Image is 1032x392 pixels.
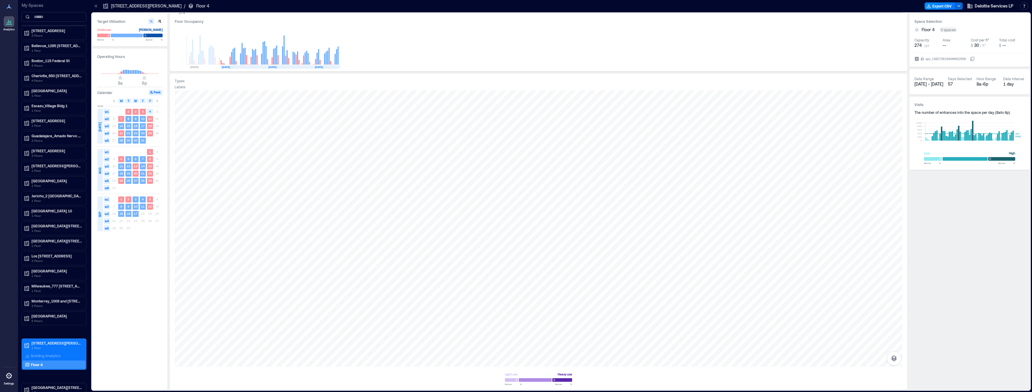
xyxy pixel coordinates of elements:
h3: Calendar [97,90,112,96]
span: S [113,99,115,103]
p: [STREET_ADDRESS][PERSON_NAME] [111,3,181,9]
h3: Space Selection [914,18,1025,24]
p: Milwaukee_777 [STREET_ADDRESS][US_STATE] [31,284,82,288]
span: w2 [104,156,110,162]
tspan: 200 [917,135,922,138]
span: w1 [104,196,110,202]
p: Analytics [3,28,15,31]
text: 4 [120,157,122,161]
div: Underuse [97,27,111,33]
text: 23 [134,131,137,135]
p: 1 Floor [31,123,82,128]
text: 10 [141,117,145,120]
text: 22 [148,172,152,175]
div: Floor Occupancy [175,18,902,24]
text: 21 [119,131,123,135]
text: 3 [142,110,144,113]
p: 1 Floor [31,93,82,98]
span: 6p [142,81,147,86]
p: Jericho_2 [GEOGRAPHIC_DATA] [31,193,82,198]
text: 11 [119,164,123,168]
text: 14 [141,164,145,168]
text: 8 [120,205,122,208]
button: Deloitte Services LP [965,1,1015,11]
text: 16 [134,124,137,128]
text: 25 [119,179,123,182]
text: 2 [127,197,129,201]
div: Types [175,78,184,83]
p: Boston_115 Federal St [31,58,82,63]
span: w2 [104,204,110,210]
span: M [120,99,123,103]
p: 1 Floor [31,243,82,248]
text: 2 [135,110,136,113]
div: Capacity [914,38,929,42]
span: Above % [555,382,572,386]
text: [DATE] [222,65,230,68]
text: 20 [134,172,137,175]
span: w3 [104,163,110,169]
p: 1 Floor [31,273,82,278]
span: ID [921,56,924,62]
text: 30 [134,138,137,142]
div: The number of entrances into the space per day ( 8a to 6p ) [914,110,1025,115]
text: 22 [127,131,130,135]
span: Below % [505,382,522,386]
span: F [149,99,151,103]
p: 1 Floor [31,288,82,293]
div: Total cost [999,38,1015,42]
p: 5 Floors [31,318,82,323]
p: Floor 4 [196,3,209,9]
div: Heavy use [558,371,572,377]
p: [STREET_ADDRESS][PERSON_NAME] [31,163,82,168]
text: 27 [134,179,137,182]
span: w4 [104,130,110,136]
span: ppl [924,43,929,48]
p: Escazu_Village Bldg 1 [31,103,82,108]
span: w4 [104,171,110,177]
span: w6 [104,185,110,191]
span: -- [943,43,946,48]
text: 28 [119,138,123,142]
text: 13 [134,164,137,168]
p: 1 Floor [31,213,82,218]
p: Settings [4,382,14,385]
tspan: 600 [917,128,922,131]
text: 17 [134,212,137,215]
button: Peak [149,90,163,96]
p: 3 Floors [31,33,82,38]
span: AUG [97,168,102,174]
span: Below % [924,161,941,165]
p: 1 Floor [31,345,82,350]
text: 25 [148,131,152,135]
p: 3 Floors [31,138,82,143]
p: 1 Floor [31,183,82,188]
text: 3 [135,197,136,201]
text: 5 [149,197,151,201]
a: Settings [2,369,16,387]
div: Labels [175,84,185,89]
p: [GEOGRAPHIC_DATA] [31,269,82,273]
text: 4 [149,110,151,113]
span: 8a [118,81,123,86]
p: Building Analytics [31,353,61,358]
text: 5 [127,157,129,161]
p: Floor 4 [31,362,43,367]
text: 7 [120,117,122,120]
p: Monterrey_1008 and [STREET_ADDRESS][PERSON_NAME] [31,299,82,303]
div: 57 [948,81,972,87]
div: Light use [505,371,517,377]
text: 8 [149,157,151,161]
p: My Spaces [22,2,86,8]
p: 1 Floor [31,198,82,203]
p: Guadalajara_Amado Nervo #2200 [31,133,82,138]
text: 18 [119,172,123,175]
tspan: 0 [920,139,922,142]
p: 3 Floors [31,153,82,158]
text: 15 [148,164,152,168]
span: SEP [97,212,102,217]
text: 1 [127,110,129,113]
text: 8 [127,117,129,120]
span: w3 [104,211,110,217]
span: 2025 [97,104,103,108]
